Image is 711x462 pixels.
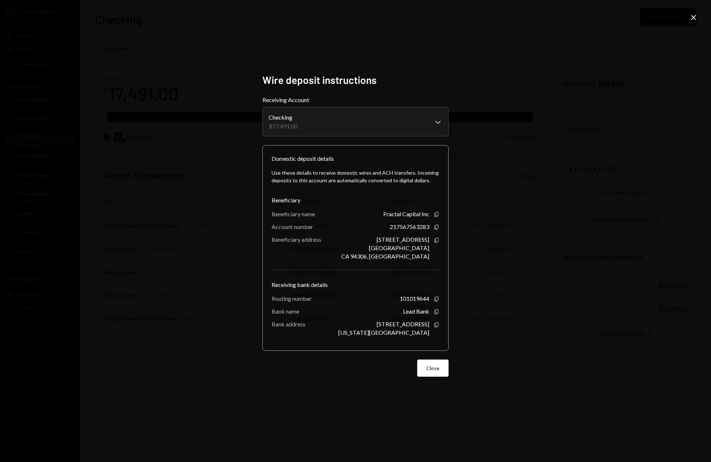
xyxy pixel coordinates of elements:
div: 101019644 [400,295,429,302]
div: Use these details to receive domestic wires and ACH transfers. Incoming deposits to this account ... [272,169,439,184]
div: [STREET_ADDRESS] [377,236,429,243]
div: Fractal Capital Inc [383,210,429,217]
div: [GEOGRAPHIC_DATA] [369,244,429,251]
div: Receiving bank details [272,280,439,289]
div: Account number [272,223,313,230]
div: Lead Bank [403,308,429,315]
div: Bank address [272,321,305,327]
button: Receiving Account [262,107,449,136]
button: Close [417,360,449,377]
div: CA 94306, [GEOGRAPHIC_DATA] [341,253,429,260]
div: Bank name [272,308,299,315]
div: Beneficiary address [272,236,321,243]
div: Beneficiary name [272,210,315,217]
h2: Wire deposit instructions [262,73,449,87]
div: [STREET_ADDRESS] [377,321,429,327]
div: Beneficiary [272,196,439,205]
label: Receiving Account [262,96,449,104]
div: Routing number [272,295,312,302]
div: [US_STATE][GEOGRAPHIC_DATA] [338,329,429,336]
div: Domestic deposit details [272,154,334,163]
div: 217567563283 [390,223,429,230]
